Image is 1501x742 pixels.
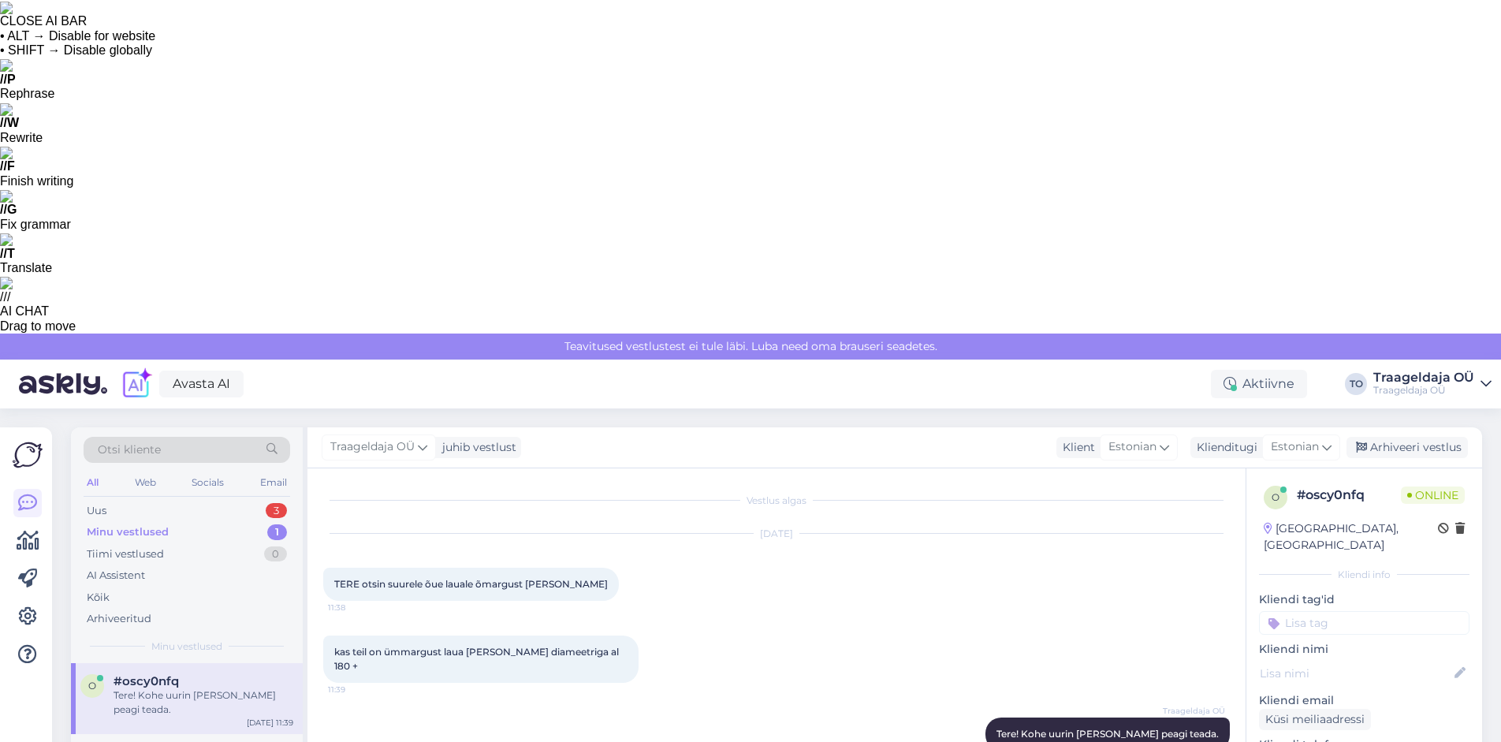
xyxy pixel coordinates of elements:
[330,438,415,456] span: Traageldaja OÜ
[264,546,287,562] div: 0
[1373,384,1474,397] div: Traageldaja OÜ
[1259,568,1469,582] div: Kliendi info
[87,611,151,627] div: Arhiveeritud
[114,674,179,688] span: #oscy0nfq
[87,524,169,540] div: Minu vestlused
[1259,692,1469,709] p: Kliendi email
[1056,439,1095,456] div: Klient
[323,494,1230,508] div: Vestlus algas
[1108,438,1156,456] span: Estonian
[1271,438,1319,456] span: Estonian
[334,646,621,672] span: kas teil on ümmargust laua [PERSON_NAME] diameetriga al 180 +
[1297,486,1401,505] div: # oscy0nfq
[1259,611,1469,635] input: Lisa tag
[1260,665,1451,682] input: Lisa nimi
[87,568,145,584] div: AI Assistent
[1272,491,1279,503] span: o
[114,688,293,717] div: Tere! Kohe uurin [PERSON_NAME] peagi teada.
[84,472,102,493] div: All
[323,527,1230,541] div: [DATE]
[87,503,106,519] div: Uus
[188,472,227,493] div: Socials
[98,442,161,458] span: Otsi kliente
[1259,591,1469,608] p: Kliendi tag'id
[328,684,387,695] span: 11:39
[1401,487,1465,504] span: Online
[1264,520,1438,554] div: [GEOGRAPHIC_DATA], [GEOGRAPHIC_DATA]
[996,728,1219,740] span: Tere! Kohe uurin [PERSON_NAME] peagi teada.
[87,590,110,606] div: Kõik
[120,367,153,401] img: explore-ai
[257,472,290,493] div: Email
[132,472,159,493] div: Web
[267,524,287,540] div: 1
[266,503,287,519] div: 3
[1373,371,1492,397] a: Traageldaja OÜTraageldaja OÜ
[436,439,516,456] div: juhib vestlust
[334,578,608,590] span: TERE otsin suurele õue lauale õmargust [PERSON_NAME]
[1346,437,1468,458] div: Arhiveeri vestlus
[1345,373,1367,395] div: TO
[87,546,164,562] div: Tiimi vestlused
[1373,371,1474,384] div: Traageldaja OÜ
[1259,641,1469,658] p: Kliendi nimi
[1190,439,1257,456] div: Klienditugi
[1163,705,1225,717] span: Traageldaja OÜ
[151,639,222,654] span: Minu vestlused
[1259,709,1371,730] div: Küsi meiliaadressi
[1211,370,1307,398] div: Aktiivne
[159,371,244,397] a: Avasta AI
[328,602,387,613] span: 11:38
[13,440,43,470] img: Askly Logo
[88,680,96,692] span: o
[247,717,293,729] div: [DATE] 11:39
